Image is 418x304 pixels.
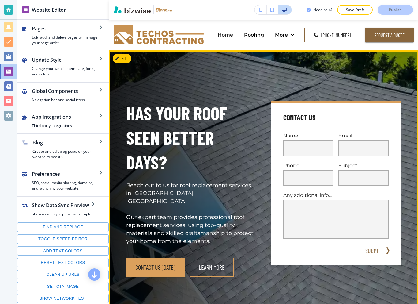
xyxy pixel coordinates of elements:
h4: Edit, add, and delete pages or manage your page order [32,35,99,46]
h2: Pages [32,25,99,32]
button: BlogCreate and edit blog posts on your website to boost SEO [17,134,109,165]
h4: SEO, social media sharing, domains, and launching your website. [32,180,99,191]
h4: Change your website template, fonts, and colors [32,66,99,77]
h4: Show a data sync preview example [32,211,91,217]
h2: Website Editor [32,6,66,13]
button: Global ComponentsNavigation bar and social icons [17,83,109,108]
button: Show network test [17,294,109,303]
button: PagesEdit, add, and delete pages or manage your page order [17,20,109,51]
button: Show Data Sync PreviewShow a data sync preview example [17,197,101,222]
p: Roofing [244,31,264,38]
button: Request a Quote [365,28,414,42]
p: Name [283,132,333,139]
p: Save Draft [345,7,365,13]
button: App IntegrationsThird party integrations [17,108,109,133]
h3: Need help? [313,7,332,13]
button: SUBMIT [363,246,382,255]
button: Update StyleChange your website template, fonts, and colors [17,51,109,82]
p: Subject [338,162,389,169]
button: Edit [113,54,131,63]
p: Reach out to us for roof replacement services in [GEOGRAPHIC_DATA], [GEOGRAPHIC_DATA] [126,182,256,206]
p: Home [218,31,233,38]
button: learn more [190,258,234,277]
p: More [275,31,288,38]
h4: Third party integrations [32,123,99,129]
button: Set CTA image [17,282,109,291]
h2: Update Style [32,56,99,63]
button: PreferencesSEO, social media sharing, domains, and launching your website. [17,165,109,196]
button: Save Draft [337,5,373,15]
h1: Has Your Roof Seen Better Days? [126,101,256,174]
p: Any additional info... [283,192,389,199]
p: Email [338,132,389,139]
button: Find and replace [17,222,109,232]
p: Our expert team provides professional roof replacement services, using top-quality materials and ... [126,214,256,245]
h2: Global Components [32,87,99,95]
p: Phone [283,162,333,169]
img: editor icon [22,6,29,13]
img: Techos Exteriors Roofing & Siding [113,22,205,48]
button: Contact Us [DATE] [126,258,185,277]
h2: Preferences [32,170,99,178]
h2: Show Data Sync Preview [32,202,91,209]
button: Clean up URLs [17,270,109,279]
h2: App Integrations [32,113,99,121]
h4: Contact Us [283,113,316,122]
button: Toggle speed editor [17,234,109,244]
img: Bizwise Logo [114,6,151,13]
h2: Blog [32,139,99,146]
img: Your Logo [156,8,173,12]
a: [PHONE_NUMBER] [304,28,360,42]
button: Reset text colors [17,258,109,267]
h4: Navigation bar and social icons [32,97,99,103]
button: Add text colors [17,246,109,256]
h4: Create and edit blog posts on your website to boost SEO [32,149,99,160]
